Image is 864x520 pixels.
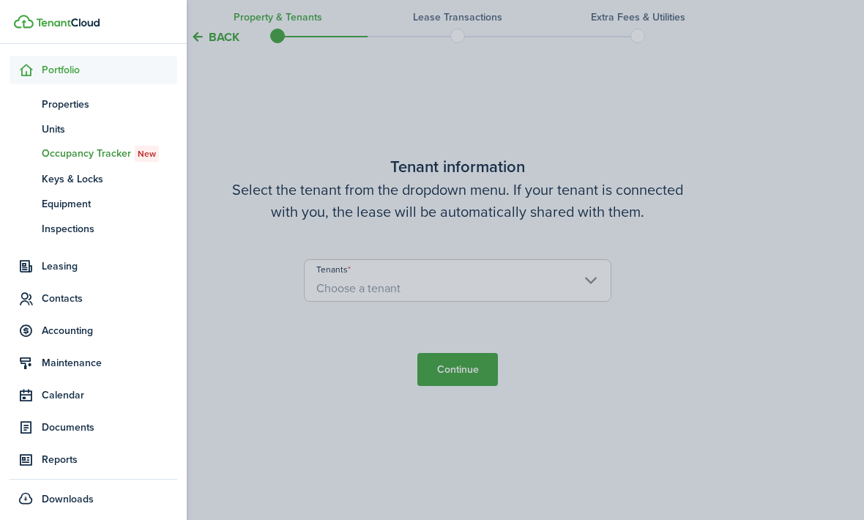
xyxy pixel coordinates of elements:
[42,259,177,274] span: Leasing
[42,196,177,212] span: Equipment
[42,355,177,371] span: Maintenance
[42,387,177,403] span: Calendar
[10,116,177,141] a: Units
[138,147,156,160] span: New
[42,323,177,338] span: Accounting
[42,291,177,306] span: Contacts
[42,171,177,187] span: Keys & Locks
[14,15,34,29] img: TenantCloud
[10,445,177,474] a: Reports
[10,92,177,116] a: Properties
[42,221,177,237] span: Inspections
[42,97,177,112] span: Properties
[42,62,177,78] span: Portfolio
[42,146,177,162] span: Occupancy Tracker
[36,18,100,27] img: TenantCloud
[42,420,177,435] span: Documents
[42,452,177,467] span: Reports
[10,141,177,166] a: Occupancy TrackerNew
[10,216,177,241] a: Inspections
[10,166,177,191] a: Keys & Locks
[42,122,177,137] span: Units
[10,191,177,216] a: Equipment
[42,491,94,507] span: Downloads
